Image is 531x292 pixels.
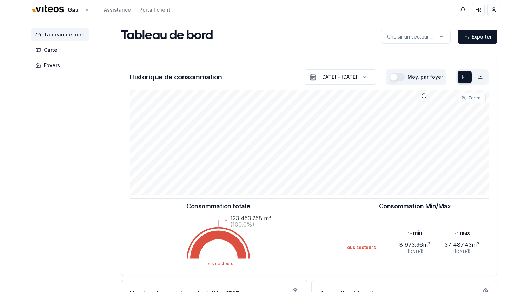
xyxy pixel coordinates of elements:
[104,6,131,13] a: Assistance
[31,44,92,56] a: Carte
[438,241,485,249] div: 37 487.43 m³
[320,74,357,81] div: [DATE] - [DATE]
[130,72,222,82] h3: Historique de consommation
[391,249,438,255] div: ([DATE])
[391,241,438,249] div: 8 973.36 m³
[31,2,90,18] button: Gaz
[387,33,433,40] p: Choisir un secteur ...
[230,215,271,222] text: 123 453.258 m³
[344,245,391,250] div: Tous secteurs
[472,4,485,16] button: FR
[438,249,485,255] div: ([DATE])
[31,28,92,41] a: Tableau de bord
[44,31,85,38] span: Tableau de bord
[31,59,92,72] a: Foyers
[31,1,65,18] img: Viteos - Gaz Logo
[407,75,443,79] label: Moy. par foyer
[121,29,213,43] h1: Tableau de bord
[68,6,79,14] span: Gaz
[204,261,233,266] text: Tous secteurs
[379,201,451,211] h3: Consommation Min/Max
[458,30,497,44] button: Exporter
[44,62,60,69] span: Foyers
[391,229,438,236] div: min
[438,229,485,236] div: max
[475,6,481,13] span: FR
[305,69,376,85] button: [DATE] - [DATE]
[44,47,57,54] span: Carte
[381,30,451,44] button: label
[230,221,254,228] text: (100.0%)
[186,201,250,211] h3: Consommation totale
[139,6,170,13] a: Portail client
[468,95,480,101] span: Zoom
